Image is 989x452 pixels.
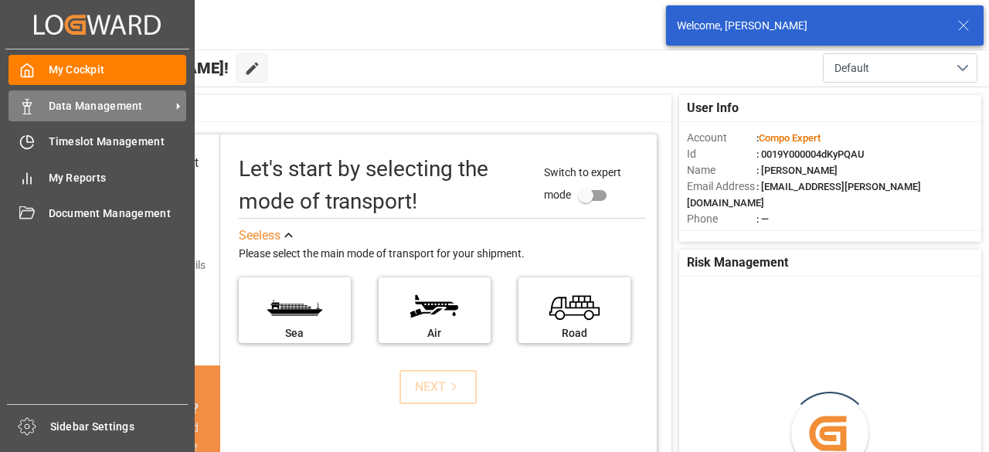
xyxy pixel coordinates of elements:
span: : [756,132,821,144]
span: Id [687,146,756,162]
span: Phone [687,211,756,227]
div: Air [386,325,483,342]
div: Please select the main mode of transport for your shipment. [239,245,646,263]
span: : — [756,213,769,225]
span: Switch to expert mode [544,166,621,201]
button: open menu [823,53,977,83]
a: My Cockpit [8,55,186,85]
a: Document Management [8,199,186,229]
span: Timeslot Management [49,134,187,150]
span: Name [687,162,756,178]
span: My Cockpit [49,62,187,78]
div: Sea [246,325,343,342]
span: Document Management [49,206,187,222]
span: Risk Management [687,253,788,272]
a: Timeslot Management [8,127,186,157]
span: Compo Expert [759,132,821,144]
span: Email Address [687,178,756,195]
span: My Reports [49,170,187,186]
div: Road [526,325,623,342]
a: My Reports [8,162,186,192]
div: NEXT [415,378,462,396]
span: Data Management [49,98,171,114]
span: : 0019Y000004dKyPQAU [756,148,865,160]
span: : [PERSON_NAME] [756,165,838,176]
button: NEXT [399,370,477,404]
div: See less [239,226,280,245]
span: : [EMAIL_ADDRESS][PERSON_NAME][DOMAIN_NAME] [687,181,921,209]
span: User Info [687,99,739,117]
span: : Shipper [756,229,795,241]
span: Sidebar Settings [50,419,189,435]
div: Let's start by selecting the mode of transport! [239,153,529,218]
div: Welcome, [PERSON_NAME] [677,18,943,34]
span: Default [834,60,869,76]
span: Account Type [687,227,756,243]
span: Account [687,130,756,146]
